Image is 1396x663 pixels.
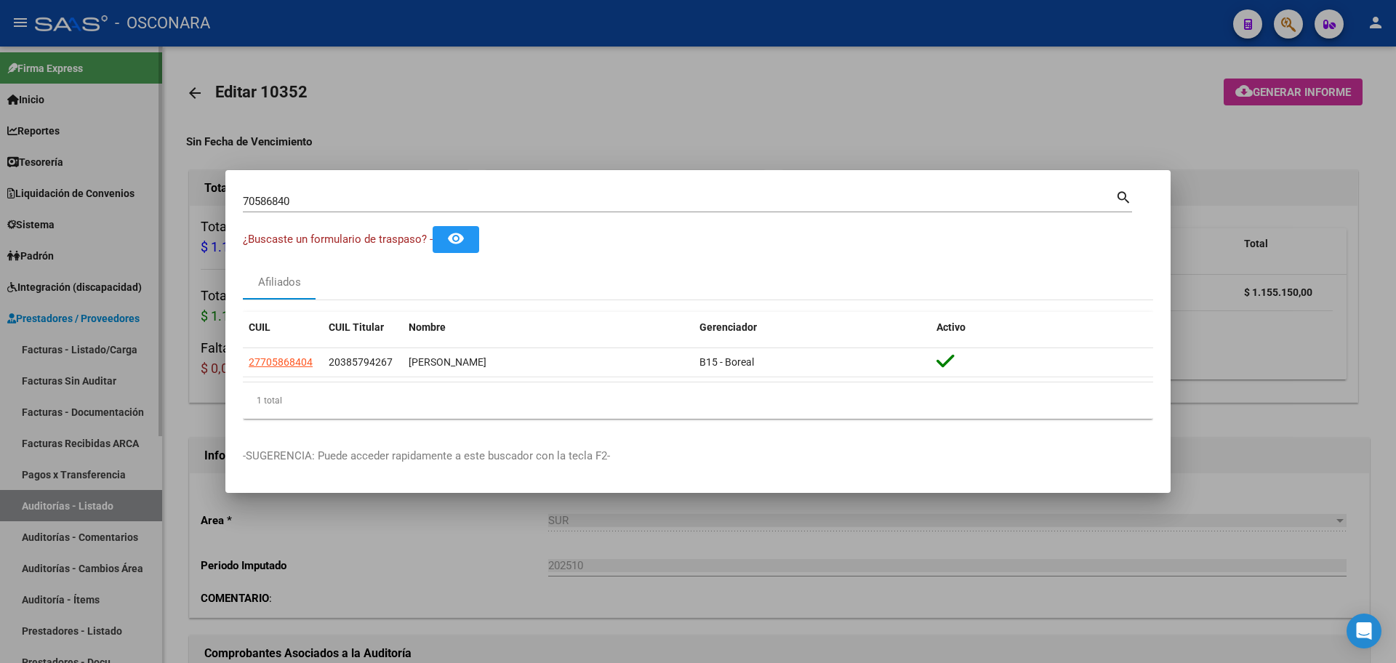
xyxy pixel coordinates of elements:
div: [PERSON_NAME] [409,354,688,371]
span: 27705868404 [249,356,313,368]
span: CUIL [249,321,270,333]
p: -SUGERENCIA: Puede acceder rapidamente a este buscador con la tecla F2- [243,448,1153,465]
datatable-header-cell: CUIL [243,312,323,343]
mat-icon: search [1115,188,1132,205]
span: CUIL Titular [329,321,384,333]
datatable-header-cell: Activo [931,312,1153,343]
span: Nombre [409,321,446,333]
datatable-header-cell: Gerenciador [694,312,931,343]
span: Activo [936,321,966,333]
div: 1 total [243,382,1153,419]
datatable-header-cell: Nombre [403,312,694,343]
datatable-header-cell: CUIL Titular [323,312,403,343]
span: ¿Buscaste un formulario de traspaso? - [243,233,433,246]
div: Afiliados [258,274,301,291]
mat-icon: remove_red_eye [447,230,465,247]
span: B15 - Boreal [699,356,754,368]
span: 20385794267 [329,356,393,368]
div: Open Intercom Messenger [1347,614,1381,648]
span: Gerenciador [699,321,757,333]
